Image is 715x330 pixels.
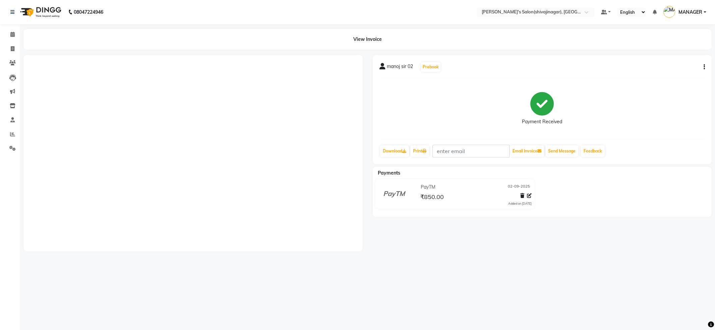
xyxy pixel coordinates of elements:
[17,3,63,21] img: logo
[23,29,712,50] div: View Invoice
[581,145,605,157] a: Feedback
[380,145,409,157] a: Download
[678,9,702,16] span: MANAGER
[432,145,510,157] input: enter email
[410,145,429,157] a: Print
[508,201,532,206] div: Added on [DATE]
[421,184,435,191] span: PayTM
[378,170,400,176] span: Payments
[421,62,440,72] button: Prebook
[420,193,444,202] span: ₹850.00
[74,3,103,21] b: 08047224946
[522,118,562,125] div: Payment Received
[663,6,675,18] img: MANAGER
[510,145,544,157] button: Email Invoice
[545,145,578,157] button: Send Message
[508,184,530,191] span: 02-09-2025
[387,63,413,72] span: manoj sir 02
